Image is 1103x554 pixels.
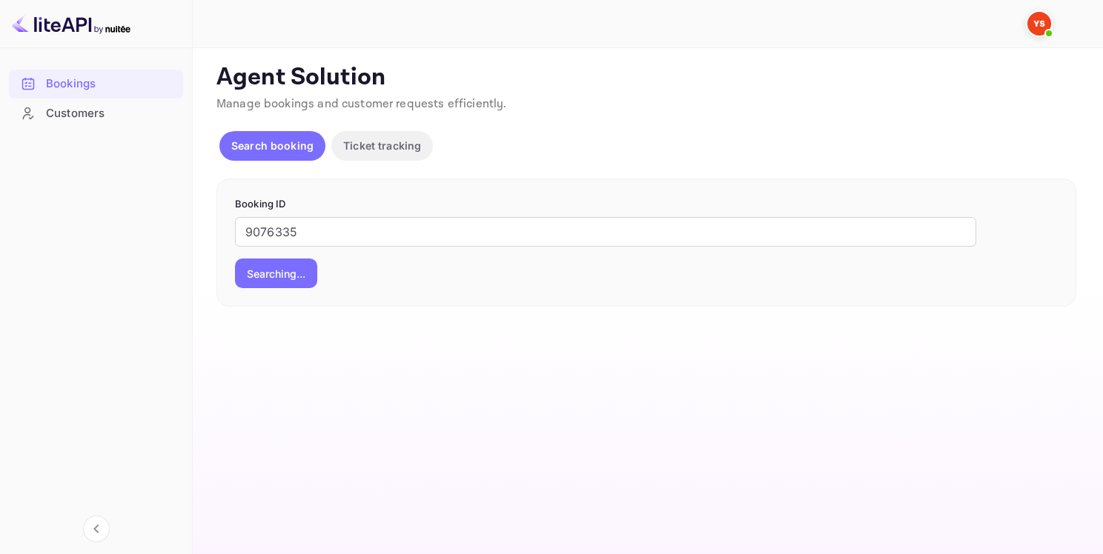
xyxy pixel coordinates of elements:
input: Enter Booking ID (e.g., 63782194) [235,217,976,247]
p: Agent Solution [216,63,1076,93]
div: Bookings [9,70,183,99]
div: Customers [46,105,176,122]
button: Collapse navigation [83,515,110,542]
button: Searching... [235,258,317,288]
p: Booking ID [235,197,1058,212]
p: Search booking [231,138,314,153]
a: Bookings [9,70,183,97]
a: Customers [9,99,183,127]
p: Ticket tracking [343,138,421,153]
div: Customers [9,99,183,128]
img: Yandex Support [1027,12,1051,36]
span: Manage bookings and customer requests efficiently. [216,96,507,112]
div: Bookings [46,76,176,93]
img: LiteAPI logo [12,12,130,36]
